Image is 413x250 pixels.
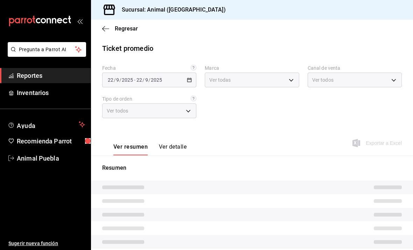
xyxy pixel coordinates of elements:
span: / [148,77,150,83]
label: Canal de venta [308,66,402,70]
span: / [119,77,121,83]
span: Ayuda [17,120,76,129]
input: -- [145,77,148,83]
h3: Sucursal: Animal ([GEOGRAPHIC_DATA]) [116,6,226,14]
span: Ver todos [312,76,334,83]
input: ---- [150,77,162,83]
span: Pregunta a Parrot AI [19,46,75,53]
input: ---- [121,77,133,83]
span: Recomienda Parrot [17,136,85,146]
input: -- [107,77,114,83]
span: / [114,77,116,83]
span: Regresar [115,25,138,32]
button: Ver resumen [113,143,148,155]
label: Tipo de orden [102,96,196,101]
span: Ver todos [107,107,128,114]
span: Inventarios [17,88,85,97]
a: Pregunta a Parrot AI [5,51,86,58]
span: Reportes [17,71,85,80]
div: navigation tabs [113,143,187,155]
button: open_drawer_menu [77,18,83,24]
button: Pregunta a Parrot AI [8,42,86,57]
input: -- [136,77,142,83]
span: Animal Puebla [17,154,85,163]
label: Fecha [102,66,196,70]
p: Resumen [102,164,402,172]
div: Ticket promedio [102,43,153,54]
span: / [142,77,145,83]
span: Sugerir nueva función [8,240,85,247]
label: Marca [205,66,299,70]
span: Ver todas [209,76,231,83]
svg: Todas las órdenes contabilizan 1 comensal a excepción de órdenes de mesa con comensales obligator... [191,96,196,101]
button: Regresar [102,25,138,32]
input: -- [116,77,119,83]
button: Ver detalle [159,143,187,155]
span: - [134,77,135,83]
svg: Información delimitada a máximo 62 días. [191,65,196,70]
